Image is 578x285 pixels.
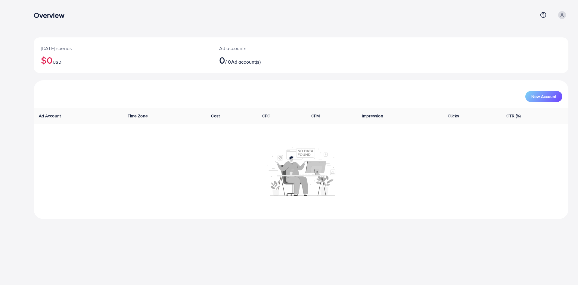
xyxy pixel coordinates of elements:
span: CPC [262,113,270,119]
span: USD [53,59,61,65]
span: 0 [219,53,225,67]
span: CPM [311,113,320,119]
img: No account [267,147,335,196]
span: Ad account(s) [231,59,261,65]
span: Ad Account [39,113,61,119]
h2: $0 [41,54,205,66]
button: New Account [525,91,562,102]
p: [DATE] spends [41,45,205,52]
h3: Overview [34,11,69,20]
span: Cost [211,113,220,119]
span: Time Zone [128,113,148,119]
span: Clicks [448,113,459,119]
p: Ad accounts [219,45,338,52]
span: Impression [362,113,383,119]
h2: / 0 [219,54,338,66]
span: CTR (%) [506,113,521,119]
span: New Account [531,94,556,99]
